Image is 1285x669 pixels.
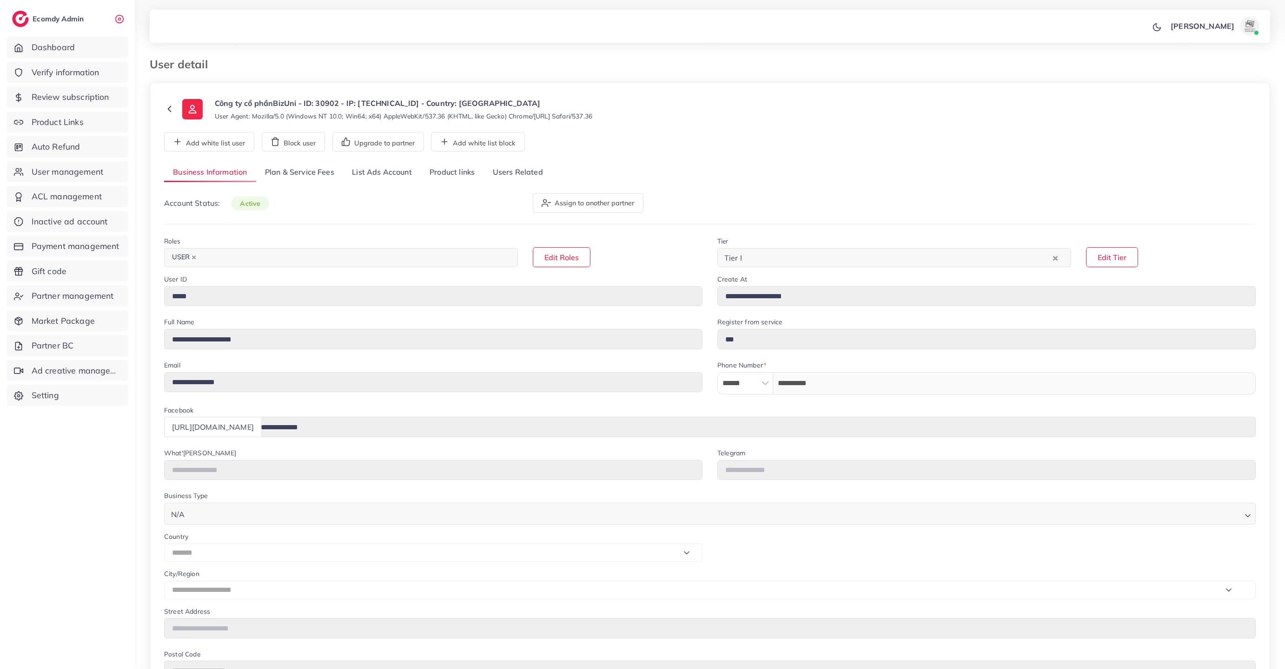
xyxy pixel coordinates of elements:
[32,315,95,327] span: Market Package
[7,136,128,157] a: Auto Refund
[7,285,128,307] a: Partner management
[533,193,643,213] button: Assign to another partner
[32,166,103,178] span: User management
[7,186,128,207] a: ACL management
[32,116,84,128] span: Product Links
[7,211,128,232] a: Inactive ad account
[32,41,75,53] span: Dashboard
[332,132,424,151] button: Upgrade to partner
[7,360,128,381] a: Ad creative management
[7,385,128,406] a: Setting
[431,132,525,151] button: Add white list block
[150,58,215,71] h3: User detail
[215,98,592,109] p: Công ty cổ phầnBizUni - ID: 30902 - IP: [TECHNICAL_ID] - Country: [GEOGRAPHIC_DATA]
[169,508,186,521] span: N/A
[164,569,199,578] label: City/Region
[717,317,782,327] label: Register from service
[32,66,99,79] span: Verify information
[164,417,261,437] div: [URL][DOMAIN_NAME]
[1166,17,1263,35] a: [PERSON_NAME]avatar
[164,163,256,183] a: Business Information
[164,532,188,541] label: Country
[32,91,109,103] span: Review subscription
[215,111,592,121] small: User Agent: Mozilla/5.0 (Windows NT 10.0; Win64; x64) AppleWebKit/537.36 (KHTML, like Gecko) Chro...
[421,163,484,183] a: Product links
[7,37,128,58] a: Dashboard
[32,240,119,252] span: Payment management
[343,163,421,183] a: List Ads Account
[164,491,208,500] label: Business Type
[7,62,128,83] a: Verify information
[164,607,210,616] label: Street Address
[717,275,747,284] label: Create At
[164,406,193,415] label: Facebook
[1240,17,1259,35] img: avatar
[7,236,128,257] a: Payment management
[164,132,254,151] button: Add white list user
[32,365,121,377] span: Ad creative management
[745,250,1051,265] input: Search for option
[33,14,86,23] h2: Ecomdy Admin
[164,236,180,246] label: Roles
[7,261,128,282] a: Gift code
[164,448,236,458] label: What'[PERSON_NAME]
[7,111,128,133] a: Product Links
[7,86,128,108] a: Review subscription
[231,197,269,210] span: active
[164,317,194,327] label: Full Name
[262,132,325,151] button: Block user
[164,649,200,659] label: Postal Code
[12,11,86,27] a: logoEcomdy Admin
[717,448,745,458] label: Telegram
[1053,252,1058,263] button: Clear Selected
[182,99,203,119] img: ic-user-info.36bf1079.svg
[164,275,187,284] label: User ID
[187,505,1241,521] input: Search for option
[164,197,269,209] p: Account Status:
[32,290,114,302] span: Partner management
[7,161,128,183] a: User management
[32,265,66,277] span: Gift code
[192,255,196,260] button: Deselect USER
[32,340,74,352] span: Partner BC
[32,216,108,228] span: Inactive ad account
[533,247,590,267] button: Edit Roles
[32,389,59,401] span: Setting
[7,310,128,332] a: Market Package
[717,236,729,246] label: Tier
[32,190,102,203] span: ACL management
[484,163,551,183] a: Users Related
[717,248,1071,267] div: Search for option
[1086,247,1138,267] button: Edit Tier
[164,503,1256,525] div: Search for option
[256,163,343,183] a: Plan & Service Fees
[164,361,180,370] label: Email
[164,248,518,267] div: Search for option
[32,141,80,153] span: Auto Refund
[168,251,200,264] span: USER
[7,335,128,356] a: Partner BC
[717,361,766,370] label: Phone Number
[201,250,506,265] input: Search for option
[722,251,744,265] span: Tier I
[1171,20,1234,32] p: [PERSON_NAME]
[12,11,29,27] img: logo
